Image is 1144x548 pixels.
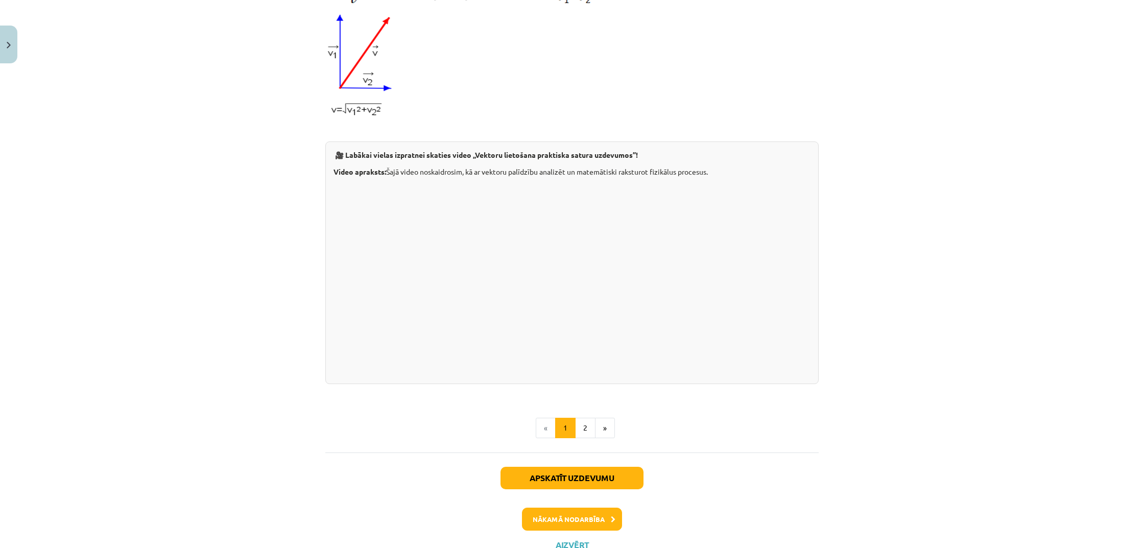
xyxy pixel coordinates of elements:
button: 2 [575,418,595,438]
b: Labākai vielas izpratnei skaties video „Vektoru lietošana praktiska satura uzdevumos”! [345,150,638,159]
button: » [595,418,615,438]
b: Video apraksts: [333,167,386,176]
nav: Page navigation example [325,418,819,438]
button: 1 [555,418,576,438]
img: icon-close-lesson-0947bae3869378f0d4975bcd49f059093ad1ed9edebbc8119c70593378902aed.svg [7,42,11,49]
button: Nākamā nodarbība [522,508,622,531]
p: Šajā video noskaidrosim, kā ar vektoru palīdzību analizēt un matemātiski raksturot fizikālus proc... [333,166,811,177]
button: Apskatīt uzdevumu [500,467,643,489]
p: 🎥 [333,150,811,160]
